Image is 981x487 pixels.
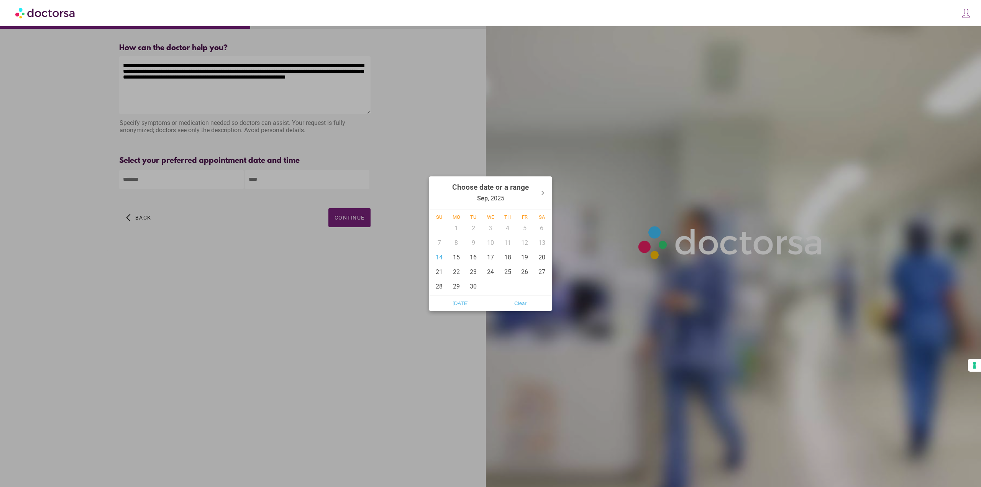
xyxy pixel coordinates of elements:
button: Clear [490,297,550,309]
div: 14 [431,250,448,264]
div: Fr [516,214,533,220]
div: 26 [516,264,533,279]
div: 27 [533,264,550,279]
div: 28 [431,279,448,294]
div: 23 [465,264,482,279]
div: Mo [448,214,465,220]
div: 15 [448,250,465,264]
div: 10 [482,235,499,250]
div: Tu [465,214,482,220]
div: 12 [516,235,533,250]
div: 20 [533,250,550,264]
span: [DATE] [433,297,488,309]
div: 25 [499,264,516,279]
div: Sa [533,214,550,220]
div: 24 [482,264,499,279]
div: 6 [533,221,550,235]
div: 7 [431,235,448,250]
div: 30 [465,279,482,294]
span: Clear [493,297,548,309]
div: 16 [465,250,482,264]
button: [DATE] [431,297,490,309]
div: 5 [516,221,533,235]
div: 22 [448,264,465,279]
div: 19 [516,250,533,264]
div: , 2025 [452,178,529,207]
div: Su [431,214,448,220]
img: Doctorsa.com [15,4,76,21]
div: 4 [499,221,516,235]
div: We [482,214,499,220]
div: 29 [448,279,465,294]
div: 2 [465,221,482,235]
div: Th [499,214,516,220]
strong: Sep [477,194,488,202]
div: 21 [431,264,448,279]
img: icons8-customer-100.png [961,8,971,19]
div: 1 [448,221,465,235]
div: 11 [499,235,516,250]
strong: Choose date or a range [452,182,529,191]
div: 9 [465,235,482,250]
div: 8 [448,235,465,250]
div: 18 [499,250,516,264]
div: 3 [482,221,499,235]
div: 17 [482,250,499,264]
div: 13 [533,235,550,250]
button: Your consent preferences for tracking technologies [968,359,981,372]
